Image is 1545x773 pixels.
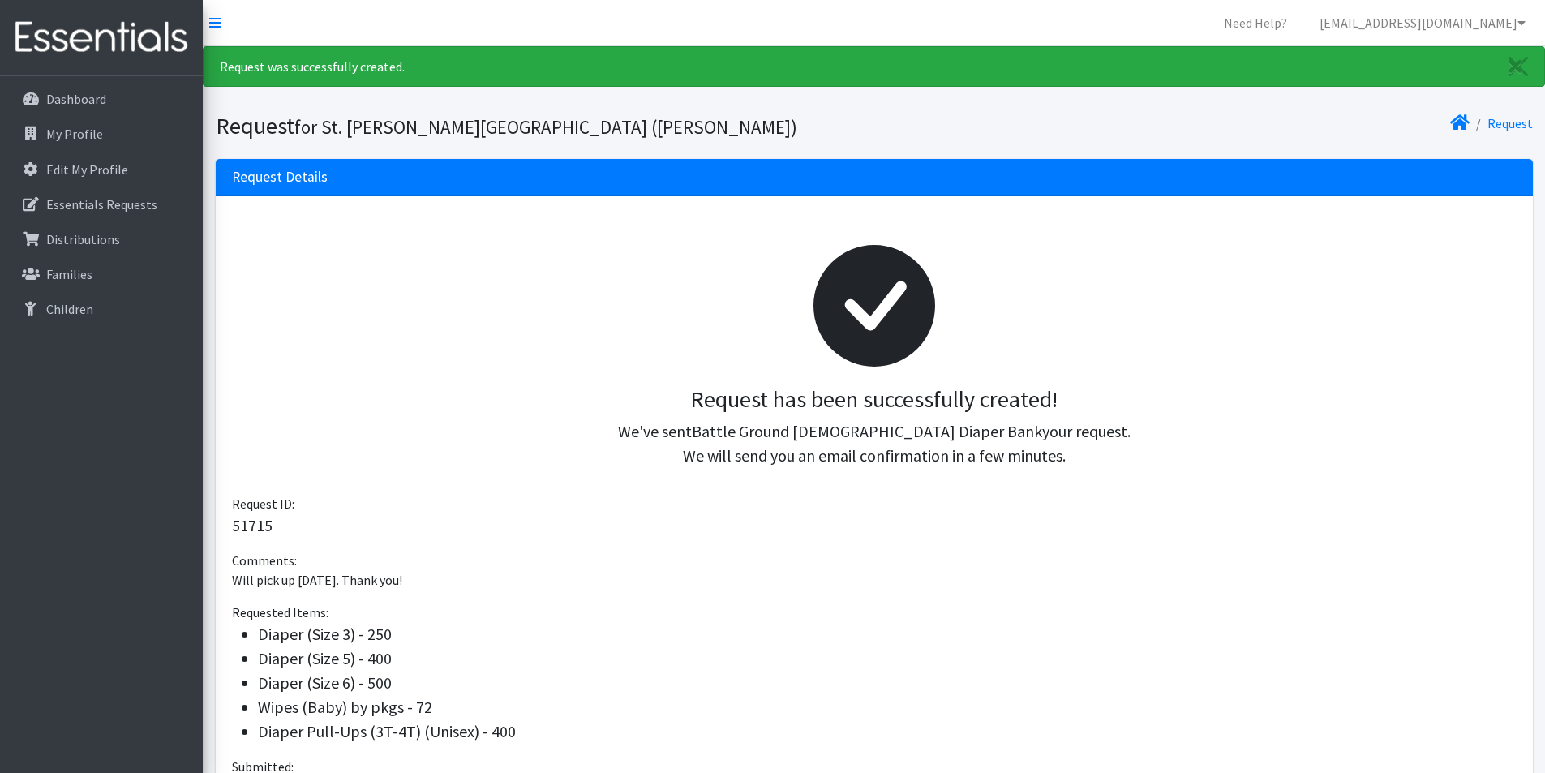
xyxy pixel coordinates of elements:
[6,223,196,256] a: Distributions
[258,695,1517,719] li: Wipes (Baby) by pkgs - 72
[46,126,103,142] p: My Profile
[258,646,1517,671] li: Diaper (Size 5) - 400
[6,293,196,325] a: Children
[6,188,196,221] a: Essentials Requests
[6,118,196,150] a: My Profile
[6,83,196,115] a: Dashboard
[245,419,1504,468] p: We've sent your request. We will send you an email confirmation in a few minutes.
[6,11,196,65] img: HumanEssentials
[692,421,1042,441] span: Battle Ground [DEMOGRAPHIC_DATA] Diaper Bank
[258,622,1517,646] li: Diaper (Size 3) - 250
[46,266,92,282] p: Families
[232,496,294,512] span: Request ID:
[1487,115,1533,131] a: Request
[1211,6,1300,39] a: Need Help?
[258,671,1517,695] li: Diaper (Size 6) - 500
[46,301,93,317] p: Children
[6,258,196,290] a: Families
[232,570,1517,590] p: Will pick up [DATE]. Thank you!
[46,161,128,178] p: Edit My Profile
[216,112,869,140] h1: Request
[6,153,196,186] a: Edit My Profile
[258,719,1517,744] li: Diaper Pull-Ups (3T-4T) (Unisex) - 400
[46,91,106,107] p: Dashboard
[203,46,1545,87] div: Request was successfully created.
[245,386,1504,414] h3: Request has been successfully created!
[46,231,120,247] p: Distributions
[232,552,297,569] span: Comments:
[1492,47,1544,86] a: Close
[232,513,1517,538] p: 51715
[1307,6,1539,39] a: [EMAIL_ADDRESS][DOMAIN_NAME]
[294,115,797,139] small: for St. [PERSON_NAME][GEOGRAPHIC_DATA] ([PERSON_NAME])
[46,196,157,213] p: Essentials Requests
[232,604,328,621] span: Requested Items:
[232,169,328,186] h3: Request Details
